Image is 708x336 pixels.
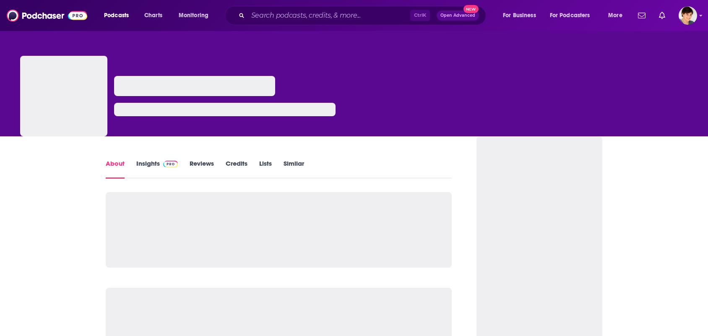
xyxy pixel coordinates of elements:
span: Charts [144,10,162,21]
input: Search podcasts, credits, & more... [248,9,410,22]
button: open menu [602,9,633,22]
img: User Profile [679,6,697,25]
span: For Business [503,10,536,21]
img: Podchaser - Follow, Share and Rate Podcasts [7,8,87,23]
button: open menu [98,9,140,22]
a: Charts [139,9,167,22]
span: Monitoring [179,10,208,21]
span: Open Advanced [440,13,475,18]
span: More [608,10,622,21]
a: About [106,159,125,179]
span: New [463,5,479,13]
a: Show notifications dropdown [635,8,649,23]
a: Credits [226,159,247,179]
a: Similar [284,159,304,179]
span: Logged in as bethwouldknow [679,6,697,25]
a: InsightsPodchaser Pro [136,159,178,179]
a: Reviews [190,159,214,179]
span: Ctrl K [410,10,430,21]
button: open menu [497,9,547,22]
button: Show profile menu [679,6,697,25]
div: Search podcasts, credits, & more... [233,6,494,25]
a: Show notifications dropdown [656,8,669,23]
button: Open AdvancedNew [437,10,479,21]
button: open menu [544,9,602,22]
img: Podchaser Pro [163,161,178,167]
span: Podcasts [104,10,129,21]
span: For Podcasters [550,10,590,21]
button: open menu [173,9,219,22]
a: Lists [259,159,272,179]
